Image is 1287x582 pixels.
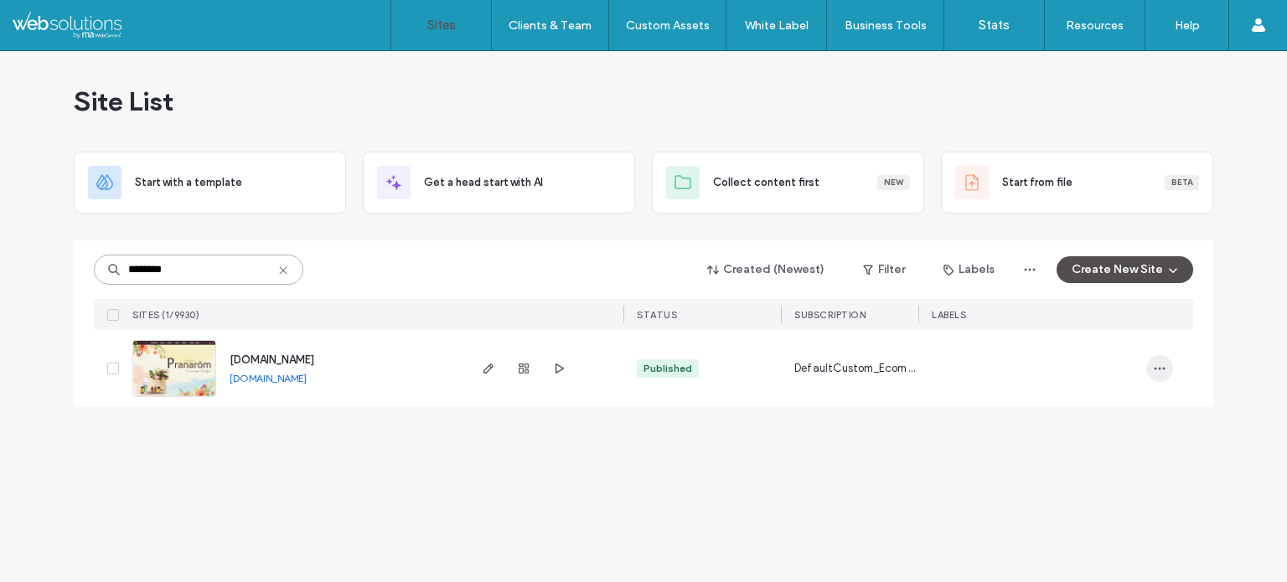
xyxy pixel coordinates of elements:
label: White Label [745,18,809,33]
span: Get a head start with AI [424,174,543,191]
button: Filter [846,256,922,283]
span: SITES (1/9930) [132,309,199,321]
div: Start with a template [74,152,346,214]
div: Beta [1165,175,1199,190]
span: Site List [74,85,173,118]
label: Help [1175,18,1200,33]
label: Resources [1066,18,1124,33]
span: SUBSCRIPTION [794,309,866,321]
label: Stats [979,18,1010,33]
label: Business Tools [845,18,927,33]
span: Start with a template [135,174,242,191]
span: STATUS [637,309,677,321]
button: Created (Newest) [693,256,840,283]
div: Collect content firstNew [652,152,924,214]
span: LABELS [932,309,966,321]
a: [DOMAIN_NAME] [230,353,314,366]
button: Create New Site [1057,256,1193,283]
div: Start from fileBeta [941,152,1213,214]
span: Help [38,12,72,27]
span: Start from file [1002,174,1072,191]
button: Labels [928,256,1010,283]
label: Custom Assets [626,18,710,33]
div: Get a head start with AI [363,152,635,214]
label: Clients & Team [509,18,592,33]
span: Collect content first [713,174,819,191]
a: [DOMAIN_NAME] [230,372,307,384]
div: Published [643,361,692,376]
div: New [877,175,910,190]
span: DefaultCustom_Ecom_Advanced [794,360,918,377]
label: Sites [427,18,456,33]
